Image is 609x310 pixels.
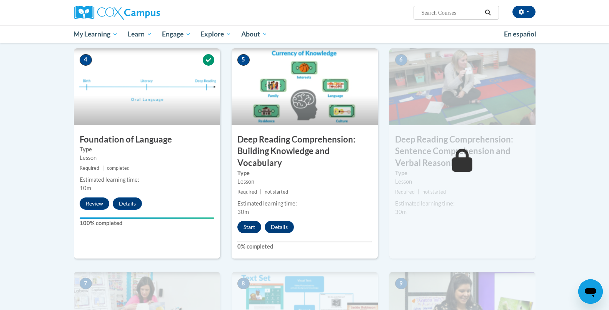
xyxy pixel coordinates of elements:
div: Estimated learning time: [237,199,372,208]
span: 7 [80,278,92,289]
a: Learn [123,25,157,43]
a: Engage [157,25,196,43]
label: Type [80,145,214,154]
label: 0% completed [237,242,372,251]
span: 30m [395,209,407,215]
span: En español [504,30,536,38]
span: 4 [80,54,92,66]
span: Learn [128,30,152,39]
span: | [418,189,419,195]
span: not started [422,189,446,195]
iframe: Button to launch messaging window [578,279,603,304]
span: 10m [80,185,91,191]
span: Engage [162,30,191,39]
span: Required [237,189,257,195]
div: Your progress [80,217,214,219]
label: 100% completed [80,219,214,227]
div: Estimated learning time: [80,176,214,184]
a: About [236,25,272,43]
span: About [241,30,267,39]
span: 5 [237,54,250,66]
a: Cox Campus [74,6,220,20]
div: Estimated learning time: [395,199,530,208]
h3: Deep Reading Comprehension: Building Knowledge and Vocabulary [232,134,378,169]
a: Explore [195,25,236,43]
button: Search [482,8,494,17]
span: 8 [237,278,250,289]
button: Account Settings [512,6,536,18]
a: En español [499,26,541,42]
span: completed [107,165,130,171]
img: Course Image [74,48,220,125]
span: 6 [395,54,407,66]
span: Required [395,189,415,195]
span: Required [80,165,99,171]
div: Main menu [62,25,547,43]
button: Review [80,197,109,210]
h3: Deep Reading Comprehension: Sentence Comprehension and Verbal Reasoning [389,134,536,169]
button: Details [265,221,294,233]
span: My Learning [73,30,118,39]
div: Lesson [395,177,530,186]
span: | [260,189,262,195]
div: Lesson [80,154,214,162]
button: Start [237,221,261,233]
div: Lesson [237,177,372,186]
img: Course Image [389,48,536,125]
button: Details [113,197,142,210]
img: Cox Campus [74,6,160,20]
span: | [102,165,104,171]
label: Type [395,169,530,177]
span: Explore [200,30,231,39]
img: Course Image [232,48,378,125]
span: 9 [395,278,407,289]
input: Search Courses [420,8,482,17]
span: 30m [237,209,249,215]
label: Type [237,169,372,177]
h3: Foundation of Language [74,134,220,146]
span: not started [265,189,288,195]
a: My Learning [69,25,123,43]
